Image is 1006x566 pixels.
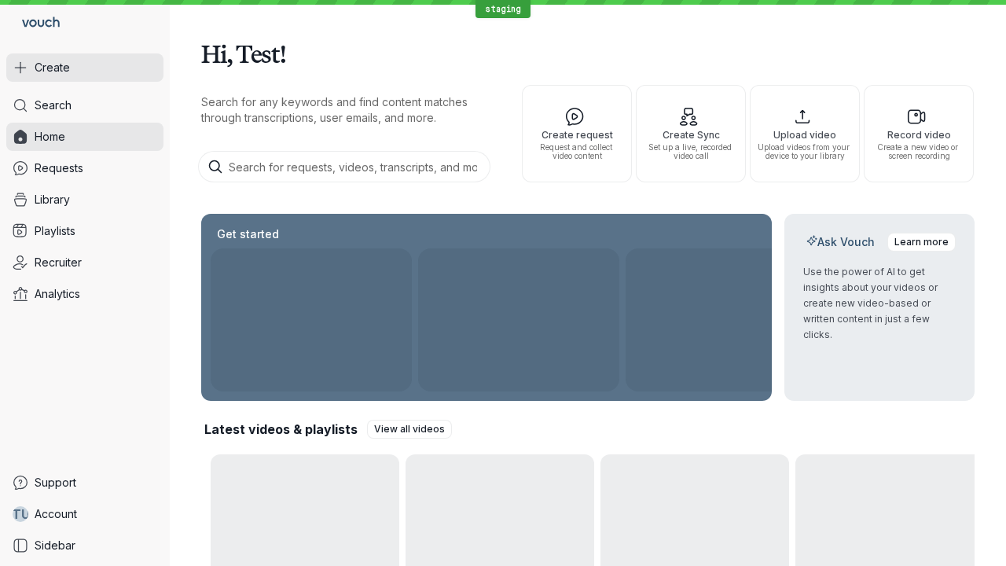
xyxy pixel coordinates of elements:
span: Learn more [894,234,949,250]
a: Sidebar [6,531,163,560]
p: Use the power of AI to get insights about your videos or create new video-based or written conten... [803,264,956,343]
span: Request and collect video content [529,143,625,160]
p: Search for any keywords and find content matches through transcriptions, user emails, and more. [201,94,494,126]
span: Search [35,97,72,113]
a: Playlists [6,217,163,245]
span: Support [35,475,76,491]
span: Create Sync [643,130,739,140]
span: Sidebar [35,538,75,553]
input: Search for requests, videos, transcripts, and more... [198,151,490,182]
a: Analytics [6,280,163,308]
button: Record videoCreate a new video or screen recording [864,85,974,182]
span: Create a new video or screen recording [871,143,967,160]
a: Requests [6,154,163,182]
a: View all videos [367,420,452,439]
span: U [21,506,30,522]
h2: Latest videos & playlists [204,421,358,438]
span: Upload video [757,130,853,140]
h2: Ask Vouch [803,234,878,250]
span: Account [35,506,77,522]
span: Create [35,60,70,75]
a: Home [6,123,163,151]
span: View all videos [374,421,445,437]
a: Recruiter [6,248,163,277]
span: Library [35,192,70,208]
span: Create request [529,130,625,140]
span: Requests [35,160,83,176]
a: Support [6,469,163,497]
span: Recruiter [35,255,82,270]
a: Library [6,186,163,214]
span: Analytics [35,286,80,302]
span: Home [35,129,65,145]
button: Create [6,53,163,82]
a: Go to homepage [6,6,66,41]
h2: Get started [214,226,282,242]
span: Record video [871,130,967,140]
button: Create SyncSet up a live, recorded video call [636,85,746,182]
a: TUAccount [6,500,163,528]
span: T [12,506,21,522]
h1: Hi, Test! [201,31,975,75]
span: Playlists [35,223,75,239]
span: Upload videos from your device to your library [757,143,853,160]
span: Set up a live, recorded video call [643,143,739,160]
a: Learn more [887,233,956,252]
a: Search [6,91,163,119]
button: Upload videoUpload videos from your device to your library [750,85,860,182]
button: Create requestRequest and collect video content [522,85,632,182]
